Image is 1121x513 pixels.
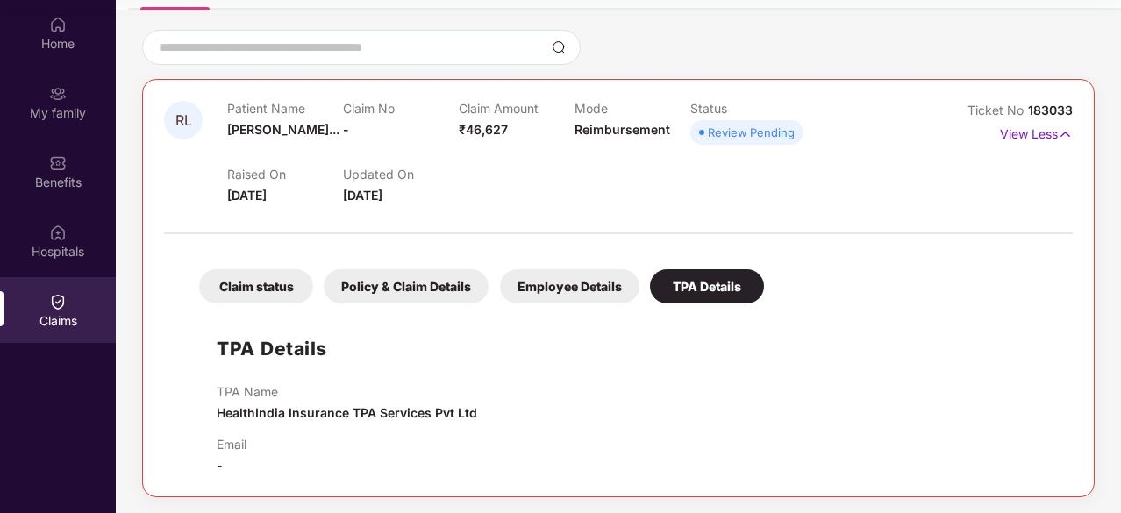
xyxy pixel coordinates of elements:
span: - [217,458,223,473]
h1: TPA Details [217,334,327,363]
p: Updated On [343,167,459,182]
p: View Less [1000,120,1073,144]
span: 183033 [1028,103,1073,118]
span: [DATE] [343,188,382,203]
span: [DATE] [227,188,267,203]
p: Email [217,437,246,452]
span: HealthIndia Insurance TPA Services Pvt Ltd [217,405,477,420]
img: svg+xml;base64,PHN2ZyB3aWR0aD0iMjAiIGhlaWdodD0iMjAiIHZpZXdCb3g9IjAgMCAyMCAyMCIgZmlsbD0ibm9uZSIgeG... [49,85,67,103]
p: Claim No [343,101,459,116]
p: Patient Name [227,101,343,116]
p: Claim Amount [459,101,575,116]
img: svg+xml;base64,PHN2ZyBpZD0iQmVuZWZpdHMiIHhtbG5zPSJodHRwOi8vd3d3LnczLm9yZy8yMDAwL3N2ZyIgd2lkdGg9Ij... [49,154,67,172]
span: Reimbursement [575,122,670,137]
div: Claim status [199,269,313,303]
p: Status [690,101,806,116]
div: Employee Details [500,269,639,303]
img: svg+xml;base64,PHN2ZyBpZD0iQ2xhaW0iIHhtbG5zPSJodHRwOi8vd3d3LnczLm9yZy8yMDAwL3N2ZyIgd2lkdGg9IjIwIi... [49,293,67,310]
div: Review Pending [708,124,795,141]
p: Mode [575,101,690,116]
img: svg+xml;base64,PHN2ZyBpZD0iSG9tZSIgeG1sbnM9Imh0dHA6Ly93d3cudzMub3JnLzIwMDAvc3ZnIiB3aWR0aD0iMjAiIG... [49,16,67,33]
p: TPA Name [217,384,477,399]
span: Ticket No [967,103,1028,118]
span: - [343,122,349,137]
img: svg+xml;base64,PHN2ZyBpZD0iSG9zcGl0YWxzIiB4bWxucz0iaHR0cDovL3d3dy53My5vcmcvMjAwMC9zdmciIHdpZHRoPS... [49,224,67,241]
div: Policy & Claim Details [324,269,489,303]
span: [PERSON_NAME]... [227,122,339,137]
img: svg+xml;base64,PHN2ZyB4bWxucz0iaHR0cDovL3d3dy53My5vcmcvMjAwMC9zdmciIHdpZHRoPSIxNyIgaGVpZ2h0PSIxNy... [1058,125,1073,144]
p: Raised On [227,167,343,182]
img: svg+xml;base64,PHN2ZyBpZD0iU2VhcmNoLTMyeDMyIiB4bWxucz0iaHR0cDovL3d3dy53My5vcmcvMjAwMC9zdmciIHdpZH... [552,40,566,54]
div: TPA Details [650,269,764,303]
span: RL [175,113,192,128]
span: ₹46,627 [459,122,508,137]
